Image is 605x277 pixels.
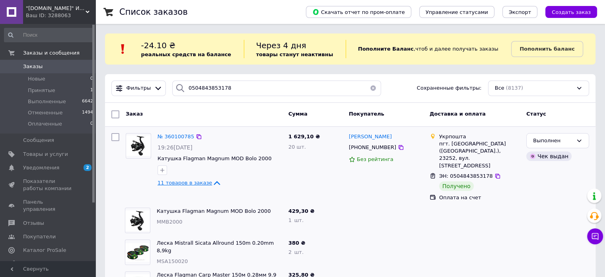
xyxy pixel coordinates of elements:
button: Создать заказ [545,6,597,18]
span: 20 шт. [288,144,306,150]
span: Оплаченные [28,120,62,128]
div: Получено [439,181,474,191]
span: Выполненные [28,98,66,105]
span: 19:26[DATE] [158,144,193,151]
span: Отзывы [23,220,44,227]
span: Создать заказ [552,9,591,15]
span: Фильтры [126,84,151,92]
span: Покупатель [349,111,384,117]
b: Пополнить баланс [519,46,574,52]
span: "fishthehook.com.ua" Интернет - магазин все для рыбалки [26,5,86,12]
span: Сообщения [23,137,54,144]
span: Без рейтинга [357,156,393,162]
a: Пополнить баланс [511,41,583,57]
span: Заказ [126,111,143,117]
img: Фото товару [125,210,150,231]
b: Пополните Баланс [358,46,414,52]
span: MMB2000 [157,219,182,225]
h1: Список заказов [119,7,188,17]
span: 0 [90,120,93,128]
span: [PERSON_NAME] [349,134,392,139]
div: , чтоб и далее получать заказы [346,40,511,58]
span: 1 [90,87,93,94]
span: Через 4 дня [256,41,306,50]
input: Поиск [4,28,94,42]
span: Новые [28,75,45,83]
span: Отмененные [28,109,62,116]
a: № 360100785 [158,134,194,139]
span: MSA150020 [157,258,188,264]
span: 380 ₴ [288,240,305,246]
span: Покупатели [23,233,56,240]
span: Заказы [23,63,43,70]
b: реальных средств на балансе [141,51,231,57]
span: 6642 [82,98,93,105]
a: [PERSON_NAME] [349,133,392,141]
span: Аналитика [23,260,53,267]
span: 11 товаров в заказе [158,180,212,186]
span: Принятые [28,87,55,94]
span: Каталог ProSale [23,247,66,254]
img: :exclamation: [117,43,129,55]
span: Доставка и оплата [430,111,486,117]
span: Скачать отчет по пром-оплате [312,8,405,16]
span: Сумма [288,111,307,117]
span: Статус [526,111,546,117]
img: Фото товару [126,136,151,156]
a: Фото товару [126,133,151,159]
span: Показатели работы компании [23,178,74,192]
div: Оплата на счет [439,194,520,201]
span: 429,30 ₴ [288,208,315,214]
button: Управление статусами [419,6,494,18]
button: Чат с покупателем [587,228,603,244]
a: Катушка Flagman Magnum MOD Bolo 2000 [157,208,271,214]
span: Все [495,84,504,92]
b: товары станут неактивны [256,51,333,57]
span: [PHONE_NUMBER] [349,144,396,150]
button: Очистить [365,81,381,96]
span: 1 шт. [288,217,303,223]
span: 2 [84,164,91,171]
span: Товары и услуги [23,151,68,158]
div: Чек выдан [526,151,572,161]
button: Скачать отчет по пром-оплате [306,6,411,18]
span: Уведомления [23,164,59,171]
span: Заказы и сообщения [23,49,80,57]
span: Управление статусами [426,9,488,15]
span: 2 шт. [288,249,303,255]
img: Фото товару [125,243,150,262]
a: Создать заказ [537,9,597,15]
span: Экспорт [509,9,531,15]
div: Выполнен [533,137,573,145]
span: Панель управления [23,198,74,213]
span: ЭН: 0504843853178 [439,173,493,179]
div: пгт. [GEOGRAPHIC_DATA] ([GEOGRAPHIC_DATA].), 23252, вул. [STREET_ADDRESS] [439,140,520,169]
span: 1494 [82,109,93,116]
a: 11 товаров в заказе [158,180,222,186]
span: (8137) [506,85,523,91]
button: Экспорт [502,6,537,18]
a: Леска Mistrall Sicata Allround 150m 0.20mm 8,9kg [157,240,274,253]
span: -24.10 ₴ [141,41,175,50]
input: Поиск по номеру заказа, ФИО покупателя, номеру телефона, Email, номеру накладной [172,81,381,96]
a: Катушка Flagman Magnum MOD Bolo 2000 [158,155,272,161]
span: Сохраненные фильтры: [417,84,482,92]
div: Укрпошта [439,133,520,140]
span: 1 629,10 ₴ [288,134,320,139]
div: Ваш ID: 3288063 [26,12,95,19]
span: 0 [90,75,93,83]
